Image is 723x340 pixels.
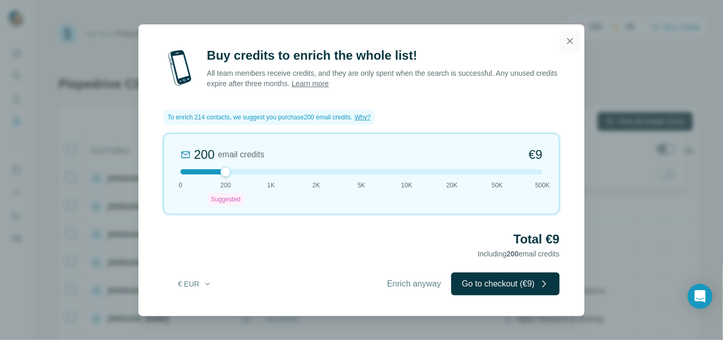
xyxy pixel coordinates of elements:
span: 10K [401,181,412,190]
a: Learn more [291,79,329,88]
div: 200 [194,146,215,163]
span: Why? [355,114,371,121]
span: 0 [179,181,183,190]
span: Enrich anyway [387,278,441,290]
span: 200 [220,181,231,190]
div: Open Intercom Messenger [688,284,713,309]
button: Go to checkout (€9) [451,273,560,295]
span: To enrich 214 contacts, we suggest you purchase 200 email credits . [168,113,353,122]
span: 1K [267,181,275,190]
span: email credits [218,148,265,161]
div: Suggested [208,193,244,206]
button: € EUR [171,275,219,293]
h2: Total €9 [163,231,560,248]
img: mobile-phone [163,47,197,89]
span: 2K [312,181,320,190]
span: 200 [507,250,519,258]
p: All team members receive credits, and they are only spent when the search is successful. Any unus... [207,68,560,89]
span: 20K [447,181,457,190]
span: 5K [358,181,366,190]
button: Enrich anyway [377,273,451,295]
span: €9 [529,146,543,163]
span: 500K [535,181,550,190]
span: Including email credits [478,250,560,258]
span: 50K [492,181,503,190]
